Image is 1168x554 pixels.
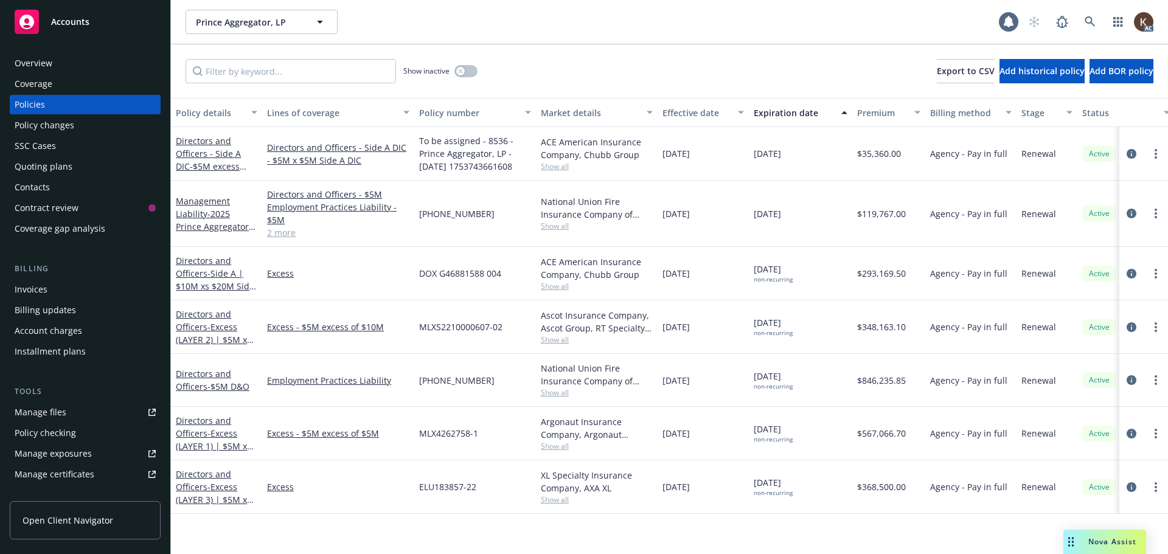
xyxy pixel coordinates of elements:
[754,435,793,443] div: non-recurring
[176,368,249,392] a: Directors and Officers
[15,465,94,484] div: Manage certificates
[1087,482,1111,493] span: Active
[267,141,409,167] a: Directors and Officers - Side A DIC - $5M x $5M Side A DIC
[1082,106,1156,119] div: Status
[754,476,793,497] span: [DATE]
[1149,266,1163,281] a: more
[1124,373,1139,387] a: circleInformation
[10,403,161,422] a: Manage files
[176,268,256,305] span: - Side A | $10M xs $20M Side A DIC
[754,489,793,497] div: non-recurring
[541,469,653,494] div: XL Specialty Insurance Company, AXA XL
[930,147,1007,160] span: Agency - Pay in full
[1149,320,1163,334] a: more
[1021,207,1056,220] span: Renewal
[262,98,414,127] button: Lines of coverage
[1021,427,1056,440] span: Renewal
[857,374,906,387] span: $846,235.85
[662,106,731,119] div: Effective date
[10,5,161,39] a: Accounts
[176,468,251,518] a: Directors and Officers
[930,106,998,119] div: Billing method
[1022,10,1046,34] a: Start snowing
[176,481,254,518] span: - Excess (LAYER 3) | $5M xs $15M D&O
[857,106,907,119] div: Premium
[419,427,478,440] span: MLX4262758-1
[541,281,653,291] span: Show all
[1149,373,1163,387] a: more
[171,98,262,127] button: Policy details
[15,403,66,422] div: Manage files
[176,195,254,245] a: Management Liability
[10,136,161,156] a: SSC Cases
[10,157,161,176] a: Quoting plans
[207,381,249,392] span: - $5M D&O
[1149,147,1163,161] a: more
[541,334,653,345] span: Show all
[176,208,255,245] span: - 2025 Prince Aggregator - Primary - AIG
[1090,59,1153,83] button: Add BOR policy
[10,263,161,275] div: Billing
[176,135,241,185] a: Directors and Officers - Side A DIC
[1087,148,1111,159] span: Active
[403,66,450,76] span: Show inactive
[15,423,76,443] div: Policy checking
[15,95,45,114] div: Policies
[754,316,793,337] span: [DATE]
[754,370,793,390] span: [DATE]
[267,201,409,226] a: Employment Practices Liability - $5M
[1087,208,1111,219] span: Active
[1087,322,1111,333] span: Active
[10,465,161,484] a: Manage certificates
[10,485,161,505] a: Manage claims
[658,98,749,127] button: Effective date
[419,134,531,173] span: To be assigned - 8536 - Prince Aggregator, LP - [DATE] 1753743661608
[176,428,254,465] span: - Excess (LAYER 1) | $5M xs $5M D&O
[1050,10,1074,34] a: Report a Bug
[10,386,161,398] div: Tools
[186,10,338,34] button: Prince Aggregator, LP
[23,514,113,527] span: Open Client Navigator
[10,198,161,218] a: Contract review
[176,255,254,305] a: Directors and Officers
[541,255,653,281] div: ACE American Insurance Company, Chubb Group
[662,427,690,440] span: [DATE]
[196,16,301,29] span: Prince Aggregator, LP
[1087,375,1111,386] span: Active
[10,95,161,114] a: Policies
[10,74,161,94] a: Coverage
[662,320,690,333] span: [DATE]
[1149,480,1163,494] a: more
[852,98,925,127] button: Premium
[541,221,653,231] span: Show all
[10,54,161,73] a: Overview
[1021,374,1056,387] span: Renewal
[541,494,653,505] span: Show all
[541,309,653,334] div: Ascot Insurance Company, Ascot Group, RT Specialty Insurance Services, LLC (RSG Specialty, LLC)
[930,480,1007,493] span: Agency - Pay in full
[176,308,251,358] a: Directors and Officers
[15,136,56,156] div: SSC Cases
[267,267,409,280] a: Excess
[419,207,495,220] span: [PHONE_NUMBER]
[1021,267,1056,280] span: Renewal
[267,427,409,440] a: Excess - $5M excess of $5M
[541,161,653,171] span: Show all
[419,320,502,333] span: MLXS2210000607-02
[419,267,501,280] span: DOX G46881588 004
[15,444,92,463] div: Manage exposures
[930,427,1007,440] span: Agency - Pay in full
[419,374,495,387] span: [PHONE_NUMBER]
[10,321,161,341] a: Account charges
[1090,65,1153,77] span: Add BOR policy
[1149,426,1163,441] a: more
[1087,428,1111,439] span: Active
[754,263,793,283] span: [DATE]
[999,59,1085,83] button: Add historical policy
[857,147,901,160] span: $35,360.00
[541,362,653,387] div: National Union Fire Insurance Company of [GEOGRAPHIC_DATA], [GEOGRAPHIC_DATA], AIG
[662,147,690,160] span: [DATE]
[1021,106,1059,119] div: Stage
[10,116,161,135] a: Policy changes
[15,342,86,361] div: Installment plans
